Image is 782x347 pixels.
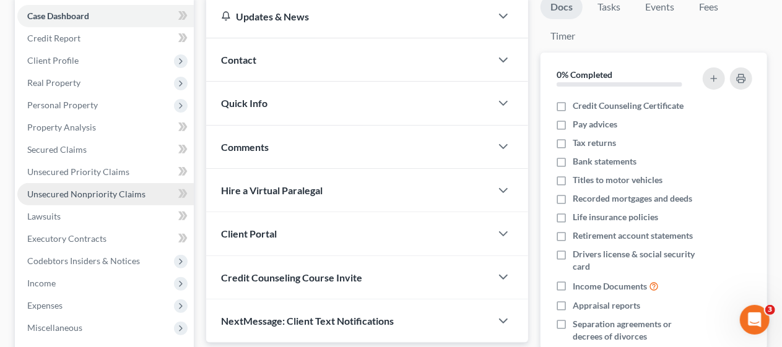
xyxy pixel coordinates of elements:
[17,228,194,250] a: Executory Contracts
[573,192,692,205] span: Recorded mortgages and deeds
[17,139,194,161] a: Secured Claims
[17,5,194,27] a: Case Dashboard
[27,233,106,244] span: Executory Contracts
[221,315,394,327] span: NextMessage: Client Text Notifications
[27,278,56,288] span: Income
[27,300,63,311] span: Expenses
[573,137,616,149] span: Tax returns
[541,24,585,48] a: Timer
[17,205,194,228] a: Lawsuits
[573,211,658,223] span: Life insurance policies
[27,122,96,132] span: Property Analysis
[765,305,775,315] span: 3
[573,280,647,293] span: Income Documents
[27,11,89,21] span: Case Dashboard
[573,155,636,168] span: Bank statements
[221,97,267,109] span: Quick Info
[27,144,87,155] span: Secured Claims
[221,228,277,239] span: Client Portal
[573,100,684,112] span: Credit Counseling Certificate
[17,161,194,183] a: Unsecured Priority Claims
[221,272,362,283] span: Credit Counseling Course Invite
[27,55,79,66] span: Client Profile
[17,27,194,49] a: Credit Report
[221,54,256,66] span: Contact
[573,318,700,343] span: Separation agreements or decrees of divorces
[27,100,98,110] span: Personal Property
[27,77,80,88] span: Real Property
[27,166,129,177] span: Unsecured Priority Claims
[221,141,269,153] span: Comments
[557,69,612,80] strong: 0% Completed
[573,174,663,186] span: Titles to motor vehicles
[27,189,146,199] span: Unsecured Nonpriority Claims
[221,10,476,23] div: Updates & News
[221,184,323,196] span: Hire a Virtual Paralegal
[27,211,61,221] span: Lawsuits
[17,116,194,139] a: Property Analysis
[27,255,140,266] span: Codebtors Insiders & Notices
[573,118,617,131] span: Pay advices
[27,322,82,333] span: Miscellaneous
[17,183,194,205] a: Unsecured Nonpriority Claims
[27,33,80,43] span: Credit Report
[573,229,693,242] span: Retirement account statements
[573,299,640,312] span: Appraisal reports
[573,248,700,273] span: Drivers license & social security card
[740,305,770,335] iframe: Intercom live chat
